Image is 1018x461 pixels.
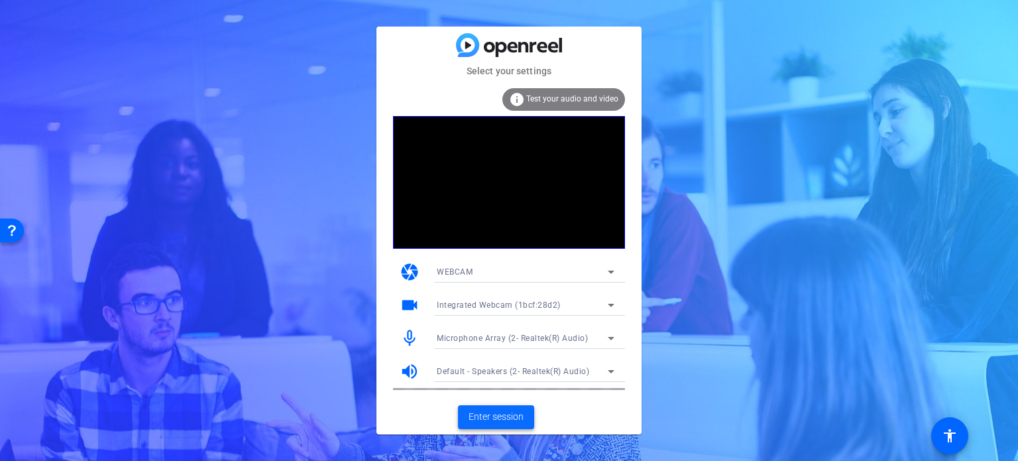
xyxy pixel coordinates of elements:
[400,262,420,282] mat-icon: camera
[437,300,561,310] span: Integrated Webcam (1bcf:28d2)
[400,362,420,381] mat-icon: volume_up
[469,410,524,424] span: Enter session
[400,328,420,348] mat-icon: mic_none
[437,334,588,343] span: Microphone Array (2- Realtek(R) Audio)
[400,295,420,315] mat-icon: videocam
[376,64,642,78] mat-card-subtitle: Select your settings
[509,92,525,107] mat-icon: info
[437,367,589,376] span: Default - Speakers (2- Realtek(R) Audio)
[437,267,473,277] span: WEBCAM
[456,33,562,56] img: blue-gradient.svg
[942,428,958,444] mat-icon: accessibility
[526,94,618,103] span: Test your audio and video
[458,405,534,429] button: Enter session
